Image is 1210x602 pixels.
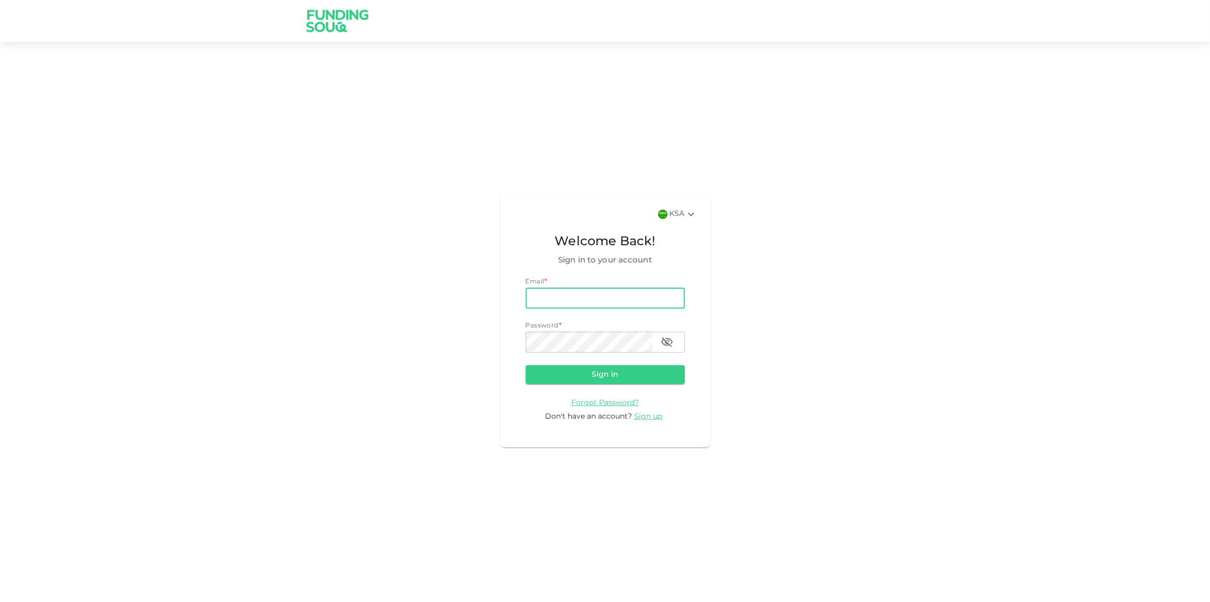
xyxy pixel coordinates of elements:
[526,254,685,267] span: Sign in to your account
[526,288,685,309] input: email
[526,332,652,353] input: password
[526,365,685,384] button: Sign in
[526,323,559,329] span: Password
[635,413,663,420] span: Sign up
[670,208,697,221] div: KSA
[571,399,639,407] span: Forgot Password?
[526,232,685,252] span: Welcome Back!
[546,413,632,420] span: Don't have an account?
[571,399,639,407] a: Forgot Password?
[658,210,668,219] img: flag-sa.b9a346574cdc8950dd34b50780441f57.svg
[526,279,545,285] span: Email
